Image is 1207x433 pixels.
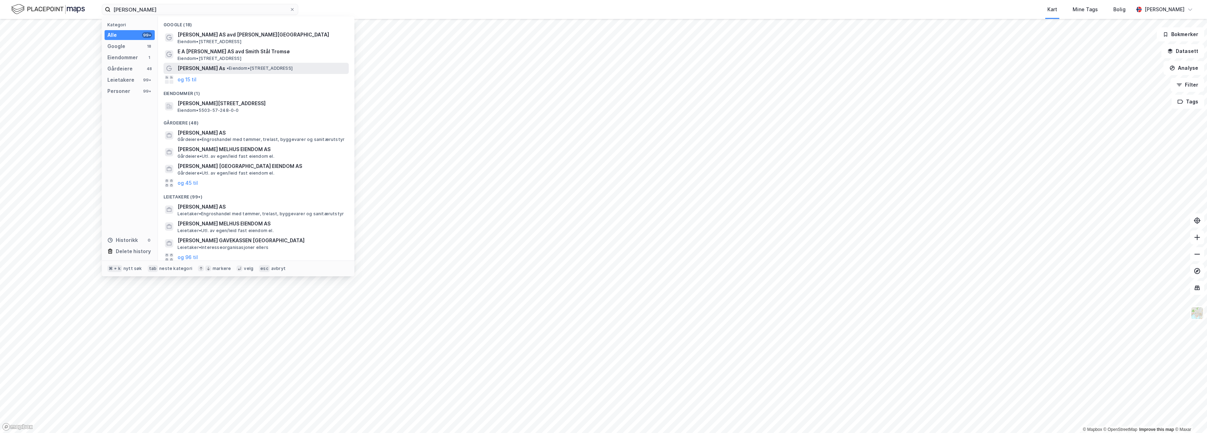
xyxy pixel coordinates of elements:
div: 99+ [142,32,152,38]
button: og 96 til [178,253,198,262]
div: nytt søk [124,266,142,271]
span: Eiendom • 5503-57-248-0-0 [178,108,239,113]
a: Improve this map [1139,427,1174,432]
button: Bokmerker [1157,27,1204,41]
div: 1 [146,55,152,60]
div: velg [244,266,253,271]
span: [PERSON_NAME] GAVEKASSEN [GEOGRAPHIC_DATA] [178,236,346,245]
button: Filter [1171,78,1204,92]
div: Delete history [116,247,151,256]
div: Google [107,42,125,50]
div: Bolig [1113,5,1126,14]
span: Gårdeiere • Utl. av egen/leid fast eiendom el. [178,170,274,176]
a: Mapbox homepage [2,423,33,431]
div: 48 [146,66,152,72]
div: Mine Tags [1073,5,1098,14]
a: OpenStreetMap [1103,427,1138,432]
div: Leietakere (99+) [158,189,354,201]
div: 0 [146,237,152,243]
span: [PERSON_NAME] MELHUS EIENDOM AS [178,145,346,154]
span: [PERSON_NAME] AS avd [PERSON_NAME][GEOGRAPHIC_DATA] [178,31,346,39]
div: Eiendommer (1) [158,85,354,98]
div: Google (18) [158,16,354,29]
span: Gårdeiere • Engroshandel med tømmer, trelast, byggevarer og sanitærutstyr [178,137,345,142]
img: logo.f888ab2527a4732fd821a326f86c7f29.svg [11,3,85,15]
span: Leietaker • Engroshandel med tømmer, trelast, byggevarer og sanitærutstyr [178,211,344,217]
span: E A [PERSON_NAME] AS avd Smith Stål Tromsø [178,47,346,56]
div: Leietakere [107,76,134,84]
div: esc [259,265,270,272]
a: Mapbox [1083,427,1102,432]
div: 18 [146,43,152,49]
span: Leietaker • Interesseorganisasjoner ellers [178,245,268,250]
div: 99+ [142,77,152,83]
div: neste kategori [159,266,192,271]
span: Leietaker • Utl. av egen/leid fast eiendom el. [178,228,274,234]
button: Analyse [1163,61,1204,75]
input: Søk på adresse, matrikkel, gårdeiere, leietakere eller personer [111,4,289,15]
button: og 45 til [178,179,198,187]
span: [PERSON_NAME] [GEOGRAPHIC_DATA] EIENDOM AS [178,162,346,170]
span: Eiendom • [STREET_ADDRESS] [178,39,241,45]
span: [PERSON_NAME] As [178,64,225,73]
div: Gårdeiere [107,65,133,73]
span: [PERSON_NAME] MELHUS EIENDOM AS [178,219,346,228]
span: Eiendom • [STREET_ADDRESS] [178,56,241,61]
span: [PERSON_NAME][STREET_ADDRESS] [178,99,346,108]
img: Z [1191,306,1204,320]
div: Personer [107,87,130,95]
span: [PERSON_NAME] AS [178,203,346,211]
button: og 15 til [178,75,196,84]
div: [PERSON_NAME] [1145,5,1185,14]
div: Gårdeiere (48) [158,115,354,127]
div: avbryt [271,266,286,271]
iframe: Chat Widget [1172,399,1207,433]
span: Eiendom • [STREET_ADDRESS] [227,66,293,71]
div: Alle [107,31,117,39]
div: Historikk [107,236,138,244]
button: Tags [1172,95,1204,109]
span: Gårdeiere • Utl. av egen/leid fast eiendom el. [178,154,274,159]
div: markere [213,266,231,271]
span: • [227,66,229,71]
div: Kart [1047,5,1057,14]
div: Eiendommer [107,53,138,62]
span: [PERSON_NAME] AS [178,129,346,137]
div: tab [148,265,158,272]
button: Datasett [1161,44,1204,58]
div: Kategori [107,22,155,27]
div: 99+ [142,88,152,94]
div: ⌘ + k [107,265,122,272]
div: Kontrollprogram for chat [1172,399,1207,433]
